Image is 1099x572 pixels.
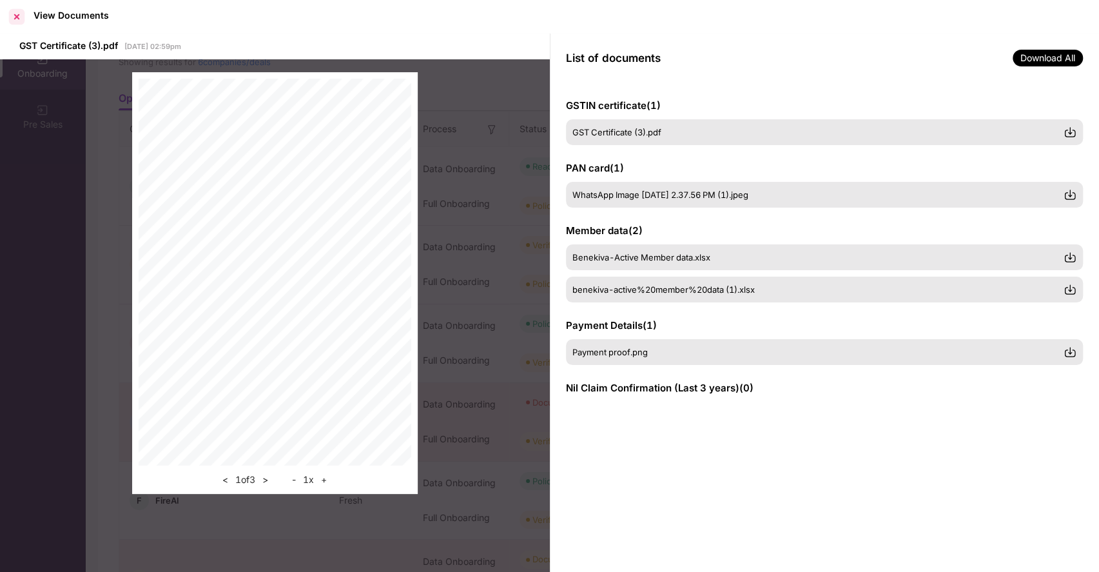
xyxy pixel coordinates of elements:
button: > [258,472,272,488]
span: GST Certificate (3).pdf [19,40,118,51]
img: svg+xml;base64,PHN2ZyBpZD0iRG93bmxvYWQtMzJ4MzIiIHhtbG5zPSJodHRwOi8vd3d3LnczLm9yZy8yMDAwL3N2ZyIgd2... [1064,126,1076,139]
img: svg+xml;base64,PHN2ZyBpZD0iRG93bmxvYWQtMzJ4MzIiIHhtbG5zPSJodHRwOi8vd3d3LnczLm9yZy8yMDAwL3N2ZyIgd2... [1064,283,1076,296]
span: Nil Claim Confirmation (Last 3 years) ( 0 ) [566,382,754,394]
div: 1 of 3 [219,472,272,488]
span: GST Certificate (3).pdf [572,127,661,137]
img: svg+xml;base64,PHN2ZyBpZD0iRG93bmxvYWQtMzJ4MzIiIHhtbG5zPSJodHRwOi8vd3d3LnczLm9yZy8yMDAwL3N2ZyIgd2... [1064,188,1076,201]
span: PAN card ( 1 ) [566,162,624,174]
button: + [317,472,331,488]
span: WhatsApp Image [DATE] 2.37.56 PM (1).jpeg [572,190,748,200]
div: 1 x [288,472,331,488]
span: Payment Details ( 1 ) [566,319,657,331]
button: < [219,472,232,488]
span: Payment proof.png [572,347,648,357]
span: Member data ( 2 ) [566,224,643,237]
span: List of documents [566,52,661,64]
span: benekiva-active%20member%20data (1).xlsx [572,284,755,295]
img: svg+xml;base64,PHN2ZyBpZD0iRG93bmxvYWQtMzJ4MzIiIHhtbG5zPSJodHRwOi8vd3d3LnczLm9yZy8yMDAwL3N2ZyIgd2... [1064,346,1076,359]
button: - [288,472,300,488]
img: svg+xml;base64,PHN2ZyBpZD0iRG93bmxvYWQtMzJ4MzIiIHhtbG5zPSJodHRwOi8vd3d3LnczLm9yZy8yMDAwL3N2ZyIgd2... [1064,251,1076,264]
span: GSTIN certificate ( 1 ) [566,99,661,112]
span: Benekiva-Active Member data.xlsx [572,252,710,262]
span: [DATE] 02:59pm [124,42,181,51]
span: Download All [1013,50,1083,66]
div: View Documents [34,10,109,21]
